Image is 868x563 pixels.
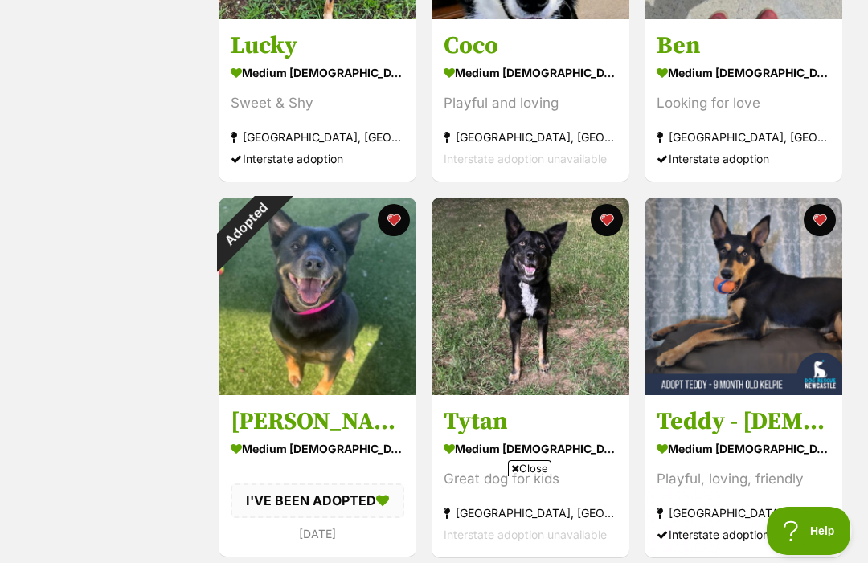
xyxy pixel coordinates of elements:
[219,198,416,395] img: Rosie imp 2234
[219,19,416,182] a: Lucky medium [DEMOGRAPHIC_DATA] Dog Sweet & Shy [GEOGRAPHIC_DATA], [GEOGRAPHIC_DATA] Interstate a...
[645,19,842,182] a: Ben medium [DEMOGRAPHIC_DATA] Dog Looking for love [GEOGRAPHIC_DATA], [GEOGRAPHIC_DATA] Interstat...
[657,93,830,115] div: Looking for love
[444,93,617,115] div: Playful and loving
[141,483,727,555] iframe: Advertisement
[657,406,830,437] h3: Teddy - [DEMOGRAPHIC_DATA] Kelpie
[657,127,830,149] div: [GEOGRAPHIC_DATA], [GEOGRAPHIC_DATA]
[231,31,404,62] h3: Lucky
[231,127,404,149] div: [GEOGRAPHIC_DATA], [GEOGRAPHIC_DATA]
[657,524,830,545] div: Interstate adoption
[444,62,617,85] div: medium [DEMOGRAPHIC_DATA] Dog
[657,149,830,170] div: Interstate adoption
[657,468,830,490] div: Playful, loving, friendly
[198,177,293,272] div: Adopted
[804,204,836,236] button: favourite
[657,437,830,460] div: medium [DEMOGRAPHIC_DATA] Dog
[767,507,852,555] iframe: Help Scout Beacon - Open
[645,394,842,557] a: Teddy - [DEMOGRAPHIC_DATA] Kelpie medium [DEMOGRAPHIC_DATA] Dog Playful, loving, friendly [GEOGRA...
[508,460,551,476] span: Close
[378,204,410,236] button: favourite
[231,149,404,170] div: Interstate adoption
[591,204,623,236] button: favourite
[231,62,404,85] div: medium [DEMOGRAPHIC_DATA] Dog
[219,382,416,398] a: Adopted
[231,437,404,460] div: medium [DEMOGRAPHIC_DATA] Dog
[657,31,830,62] h3: Ben
[657,62,830,85] div: medium [DEMOGRAPHIC_DATA] Dog
[444,127,617,149] div: [GEOGRAPHIC_DATA], [GEOGRAPHIC_DATA]
[444,31,617,62] h3: Coco
[657,502,830,524] div: [GEOGRAPHIC_DATA], [GEOGRAPHIC_DATA]
[432,19,629,182] a: Coco medium [DEMOGRAPHIC_DATA] Dog Playful and loving [GEOGRAPHIC_DATA], [GEOGRAPHIC_DATA] Inters...
[432,198,629,395] img: Tytan
[231,406,404,437] h3: [PERSON_NAME] imp 2234
[444,468,617,490] div: Great dog for kids
[444,437,617,460] div: medium [DEMOGRAPHIC_DATA] Dog
[231,93,404,115] div: Sweet & Shy
[444,406,617,437] h3: Tytan
[444,153,607,166] span: Interstate adoption unavailable
[645,198,842,395] img: Teddy - 9 Month Old Kelpie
